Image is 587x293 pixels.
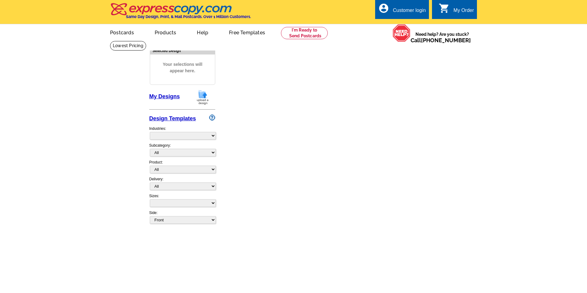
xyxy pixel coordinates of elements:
div: Selected Design [150,48,215,54]
div: Customer login [393,8,426,16]
div: My Order [453,8,474,16]
a: Help [187,25,218,39]
img: upload-design [195,89,211,105]
span: Your selections will appear here. [155,55,210,80]
a: account_circle Customer login [378,7,426,14]
span: Need help? Are you stuck? [411,31,474,43]
a: Free Templates [219,25,275,39]
a: [PHONE_NUMBER] [421,37,471,43]
i: account_circle [378,3,389,14]
div: Sizes: [149,193,215,210]
img: design-wizard-help-icon.png [209,115,215,121]
h4: Same Day Design, Print, & Mail Postcards. Over 1 Million Customers. [126,14,251,19]
span: Call [411,37,471,43]
div: Side: [149,210,215,224]
i: shopping_cart [439,3,450,14]
img: help [393,24,411,42]
div: Industries: [149,123,215,143]
a: My Designs [149,93,180,100]
a: Products [145,25,186,39]
a: Design Templates [149,115,196,122]
div: Product: [149,160,215,176]
div: Subcategory: [149,143,215,160]
a: shopping_cart My Order [439,7,474,14]
a: Same Day Design, Print, & Mail Postcards. Over 1 Million Customers. [110,7,251,19]
a: Postcards [100,25,144,39]
div: Delivery: [149,176,215,193]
